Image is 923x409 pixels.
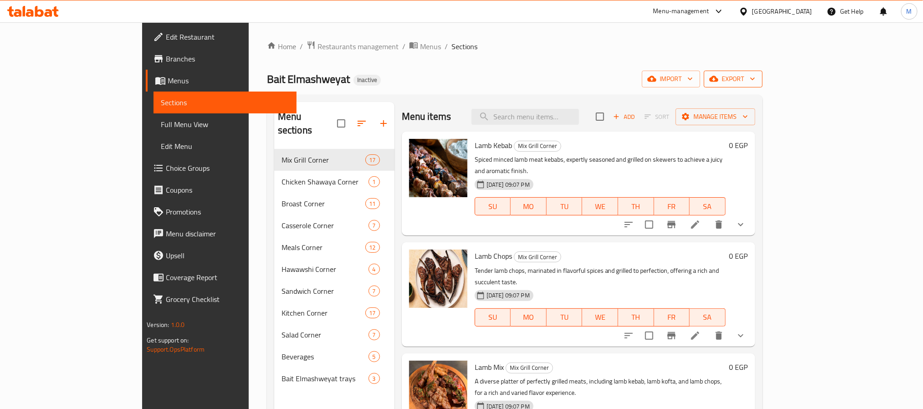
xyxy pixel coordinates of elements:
[640,215,659,234] span: Select to update
[366,309,379,317] span: 17
[282,351,369,362] span: Beverages
[639,110,676,124] span: Select section first
[514,252,561,262] span: Mix Grill Corner
[704,71,763,87] button: export
[708,214,730,235] button: delete
[475,360,504,374] span: Lamb Mix
[274,145,395,393] nav: Menu sections
[475,154,726,177] p: Spiced minced lamb meat kebabs, expertly seasoned and grilled on skewers to achieve a juicy and a...
[649,73,693,85] span: import
[445,41,448,52] li: /
[274,149,395,171] div: Mix Grill Corner17
[146,157,296,179] a: Choice Groups
[282,242,365,253] div: Meals Corner
[369,265,379,274] span: 4
[274,368,395,389] div: Bait Elmashweyat trays3
[582,197,618,215] button: WE
[366,243,379,252] span: 12
[479,200,507,213] span: SU
[354,75,381,86] div: Inactive
[451,41,477,52] span: Sections
[369,373,380,384] div: items
[274,193,395,215] div: Broast Corner11
[146,266,296,288] a: Coverage Report
[475,376,726,399] p: A diverse platter of perfectly grilled meats, including lamb kebab, lamb kofta, and lamb chops, f...
[514,251,561,262] div: Mix Grill Corner
[146,223,296,245] a: Menu disclaimer
[622,200,651,213] span: TH
[351,112,373,134] span: Sort sections
[373,112,395,134] button: Add section
[146,245,296,266] a: Upsell
[708,325,730,347] button: delete
[166,272,289,283] span: Coverage Report
[274,346,395,368] div: Beverages5
[369,220,380,231] div: items
[590,107,610,126] span: Select section
[610,110,639,124] button: Add
[618,308,654,327] button: TH
[547,308,583,327] button: TU
[690,308,726,327] button: SA
[483,180,533,189] span: [DATE] 09:07 PM
[282,176,369,187] div: Chicken Shawaya Corner
[711,73,755,85] span: export
[369,353,379,361] span: 5
[369,221,379,230] span: 7
[154,92,296,113] a: Sections
[166,250,289,261] span: Upsell
[282,198,365,209] div: Broast Corner
[146,48,296,70] a: Branches
[267,41,763,52] nav: breadcrumb
[622,311,651,324] span: TH
[282,286,369,297] div: Sandwich Corner
[729,250,748,262] h6: 0 EGP
[693,311,722,324] span: SA
[161,141,289,152] span: Edit Menu
[147,343,205,355] a: Support.OpsPlatform
[658,311,687,324] span: FR
[282,220,369,231] span: Casserole Corner
[618,325,640,347] button: sort-choices
[282,264,369,275] span: Hawawshi Corner
[511,197,547,215] button: MO
[300,41,303,52] li: /
[506,363,553,373] span: Mix Grill Corner
[402,41,405,52] li: /
[365,307,380,318] div: items
[274,215,395,236] div: Casserole Corner7
[475,265,726,288] p: Tender lamb chops, marinated in flavorful spices and grilled to perfection, offering a rich and s...
[586,200,615,213] span: WE
[514,141,561,151] span: Mix Grill Corner
[274,258,395,280] div: Hawawshi Corner4
[318,41,399,52] span: Restaurants management
[752,6,812,16] div: [GEOGRAPHIC_DATA]
[365,198,380,209] div: items
[166,163,289,174] span: Choice Groups
[274,324,395,346] div: Salad Corner7
[610,110,639,124] span: Add item
[693,200,722,213] span: SA
[365,242,380,253] div: items
[730,325,752,347] button: show more
[146,70,296,92] a: Menus
[166,184,289,195] span: Coupons
[511,308,547,327] button: MO
[475,308,511,327] button: SU
[506,363,553,373] div: Mix Grill Corner
[278,110,337,137] h2: Menu sections
[661,214,682,235] button: Branch-specific-item
[653,6,709,17] div: Menu-management
[274,171,395,193] div: Chicken Shawaya Corner1
[640,326,659,345] span: Select to update
[409,250,467,308] img: Lamb Chops
[147,319,169,331] span: Version:
[161,119,289,130] span: Full Menu View
[483,291,533,300] span: [DATE] 09:07 PM
[369,374,379,383] span: 3
[369,286,380,297] div: items
[282,307,365,318] span: Kitchen Corner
